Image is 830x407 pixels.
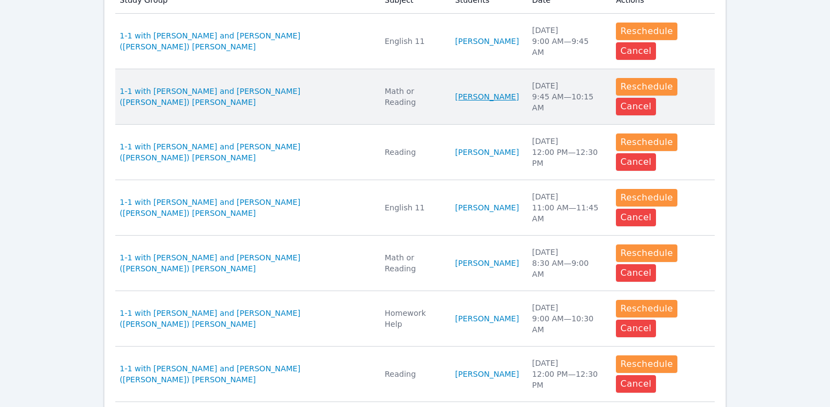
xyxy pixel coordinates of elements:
tr: 1-1 with [PERSON_NAME] and [PERSON_NAME] ([PERSON_NAME]) [PERSON_NAME]Math or Reading[PERSON_NAME... [115,236,715,291]
a: [PERSON_NAME] [455,313,519,324]
button: Cancel [616,209,656,226]
tr: 1-1 with [PERSON_NAME] and [PERSON_NAME] ([PERSON_NAME]) [PERSON_NAME]Homework Help[PERSON_NAME][... [115,291,715,347]
div: Homework Help [385,308,442,330]
button: Cancel [616,320,656,337]
tr: 1-1 with [PERSON_NAME] and [PERSON_NAME] ([PERSON_NAME]) [PERSON_NAME]English 11[PERSON_NAME][DAT... [115,180,715,236]
button: Reschedule [616,133,677,151]
a: 1-1 with [PERSON_NAME] and [PERSON_NAME] ([PERSON_NAME]) [PERSON_NAME] [120,197,372,219]
button: Cancel [616,264,656,282]
div: Reading [385,147,442,158]
div: [DATE] 9:45 AM — 10:15 AM [532,80,603,113]
button: Cancel [616,375,656,393]
tr: 1-1 with [PERSON_NAME] and [PERSON_NAME] ([PERSON_NAME]) [PERSON_NAME]Reading[PERSON_NAME][DATE]1... [115,347,715,402]
button: Cancel [616,98,656,115]
button: Reschedule [616,189,677,207]
a: [PERSON_NAME] [455,147,519,158]
button: Reschedule [616,23,677,40]
div: [DATE] 9:00 AM — 9:45 AM [532,25,603,58]
a: [PERSON_NAME] [455,202,519,213]
button: Cancel [616,42,656,60]
a: [PERSON_NAME] [455,258,519,269]
a: 1-1 with [PERSON_NAME] and [PERSON_NAME] ([PERSON_NAME]) [PERSON_NAME] [120,86,372,108]
div: [DATE] 11:00 AM — 11:45 AM [532,191,603,224]
div: English 11 [385,202,442,213]
div: Reading [385,369,442,380]
div: [DATE] 12:00 PM — 12:30 PM [532,358,603,391]
button: Reschedule [616,300,677,317]
a: 1-1 with [PERSON_NAME] and [PERSON_NAME] ([PERSON_NAME]) [PERSON_NAME] [120,308,372,330]
tr: 1-1 with [PERSON_NAME] and [PERSON_NAME] ([PERSON_NAME]) [PERSON_NAME]Reading[PERSON_NAME][DATE]1... [115,125,715,180]
a: [PERSON_NAME] [455,369,519,380]
button: Cancel [616,153,656,171]
a: [PERSON_NAME] [455,36,519,47]
tr: 1-1 with [PERSON_NAME] and [PERSON_NAME] ([PERSON_NAME]) [PERSON_NAME]English 11[PERSON_NAME][DAT... [115,14,715,69]
button: Reschedule [616,244,677,262]
a: 1-1 with [PERSON_NAME] and [PERSON_NAME] ([PERSON_NAME]) [PERSON_NAME] [120,363,372,385]
div: English 11 [385,36,442,47]
a: [PERSON_NAME] [455,91,519,102]
div: [DATE] 9:00 AM — 10:30 AM [532,302,603,335]
div: Math or Reading [385,252,442,274]
div: Math or Reading [385,86,442,108]
a: 1-1 with [PERSON_NAME] and [PERSON_NAME] ([PERSON_NAME]) [PERSON_NAME] [120,252,372,274]
div: [DATE] 8:30 AM — 9:00 AM [532,247,603,280]
button: Reschedule [616,78,677,96]
a: 1-1 with [PERSON_NAME] and [PERSON_NAME] ([PERSON_NAME]) [PERSON_NAME] [120,141,372,163]
a: 1-1 with [PERSON_NAME] and [PERSON_NAME] ([PERSON_NAME]) [PERSON_NAME] [120,30,372,52]
tr: 1-1 with [PERSON_NAME] and [PERSON_NAME] ([PERSON_NAME]) [PERSON_NAME]Math or Reading[PERSON_NAME... [115,69,715,125]
div: [DATE] 12:00 PM — 12:30 PM [532,136,603,169]
button: Reschedule [616,355,677,373]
